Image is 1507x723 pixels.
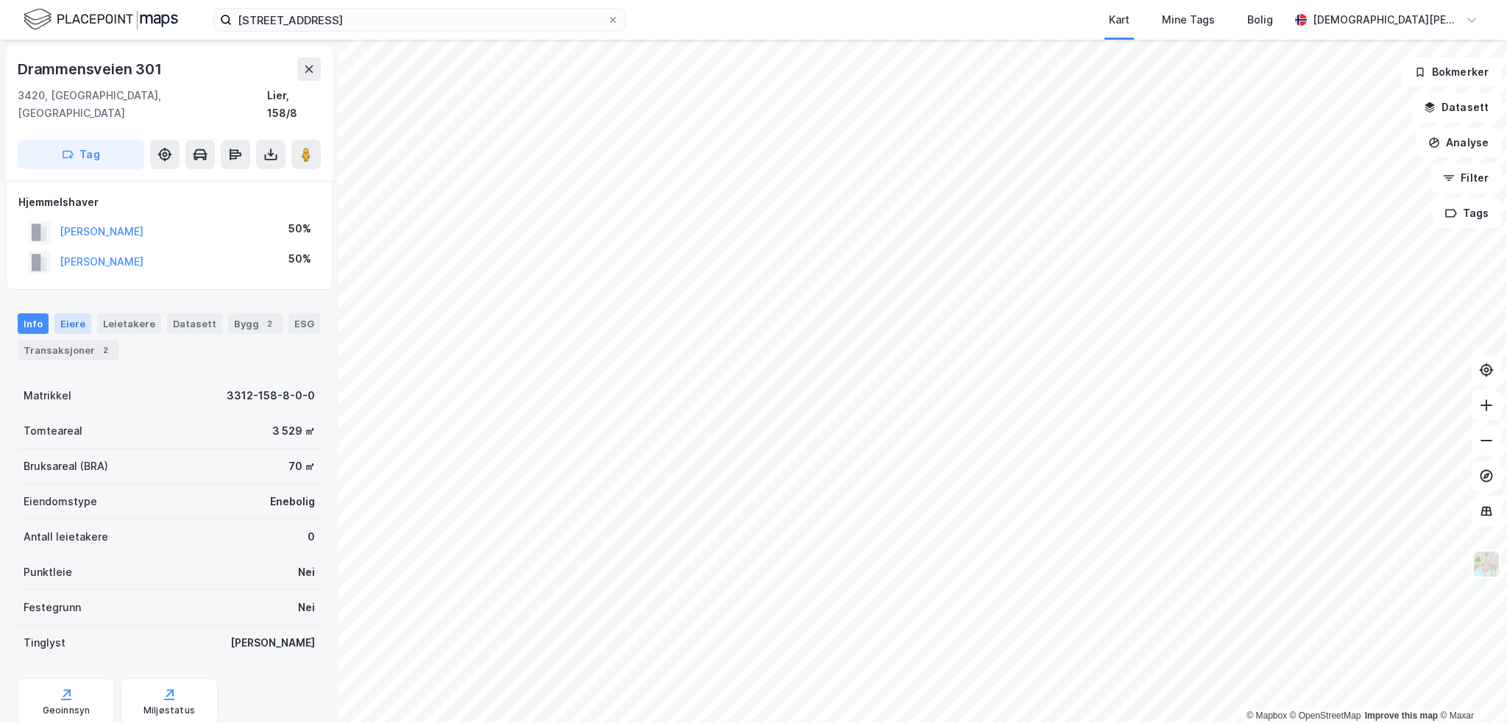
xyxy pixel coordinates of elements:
div: Nei [298,563,315,581]
div: 3420, [GEOGRAPHIC_DATA], [GEOGRAPHIC_DATA] [18,87,267,122]
div: Bruksareal (BRA) [24,457,108,475]
div: Festegrunn [24,599,81,616]
iframe: Chat Widget [1433,652,1507,723]
a: Improve this map [1365,710,1438,721]
button: Bokmerker [1402,57,1501,87]
div: Enebolig [270,493,315,510]
a: Mapbox [1247,710,1287,721]
button: Analyse [1416,128,1501,157]
div: Antall leietakere [24,528,108,546]
div: Leietakere [97,313,161,334]
div: ESG [288,313,320,334]
button: Tag [18,140,144,169]
div: 50% [288,220,311,238]
div: 50% [288,250,311,268]
div: Eiere [54,313,91,334]
div: Kontrollprogram for chat [1433,652,1507,723]
button: Datasett [1411,93,1501,122]
img: Z [1472,550,1500,578]
div: 3 529 ㎡ [272,422,315,440]
div: Tomteareal [24,422,82,440]
div: 0 [308,528,315,546]
div: 70 ㎡ [288,457,315,475]
div: Mine Tags [1162,11,1215,29]
div: Datasett [167,313,222,334]
a: OpenStreetMap [1290,710,1361,721]
div: Matrikkel [24,387,71,405]
div: Miljøstatus [143,705,195,716]
div: [DEMOGRAPHIC_DATA][PERSON_NAME] [1313,11,1460,29]
div: Geoinnsyn [43,705,91,716]
div: 2 [98,343,113,357]
div: Tinglyst [24,634,65,652]
div: Nei [298,599,315,616]
button: Tags [1433,199,1501,228]
div: [PERSON_NAME] [230,634,315,652]
div: Drammensveien 301 [18,57,165,81]
div: Transaksjoner [18,340,118,360]
div: Punktleie [24,563,72,581]
div: Info [18,313,49,334]
div: 3312-158-8-0-0 [227,387,315,405]
div: Bolig [1247,11,1273,29]
div: Kart [1109,11,1130,29]
div: Bygg [228,313,283,334]
button: Filter [1430,163,1501,193]
div: Eiendomstype [24,493,97,510]
div: Hjemmelshaver [18,193,320,211]
input: Søk på adresse, matrikkel, gårdeiere, leietakere eller personer [232,9,607,31]
div: Lier, 158/8 [267,87,321,122]
img: logo.f888ab2527a4732fd821a326f86c7f29.svg [24,7,178,32]
div: 2 [262,316,277,331]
